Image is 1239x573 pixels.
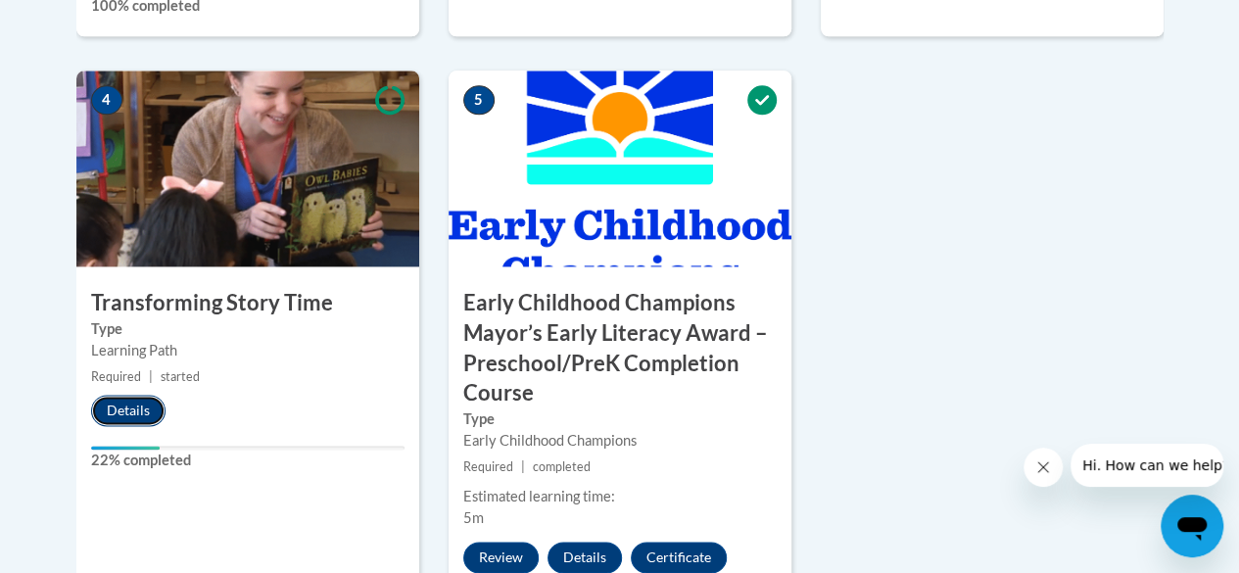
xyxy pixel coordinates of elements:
[12,14,159,29] span: Hi. How can we help?
[91,446,160,450] div: Your progress
[463,542,539,573] button: Review
[533,459,591,474] span: completed
[91,395,166,426] button: Details
[76,288,419,318] h3: Transforming Story Time
[449,71,791,266] img: Course Image
[463,509,484,526] span: 5m
[91,369,141,384] span: Required
[91,318,405,340] label: Type
[449,288,791,408] h3: Early Childhood Champions Mayor’s Early Literacy Award – Preschool/PreK Completion Course
[91,85,122,115] span: 4
[161,369,200,384] span: started
[76,71,419,266] img: Course Image
[631,542,727,573] button: Certificate
[463,430,777,452] div: Early Childhood Champions
[91,450,405,471] label: 22% completed
[1071,444,1223,487] iframe: Message from company
[463,408,777,430] label: Type
[463,486,777,507] div: Estimated learning time:
[521,459,525,474] span: |
[149,369,153,384] span: |
[91,340,405,361] div: Learning Path
[463,459,513,474] span: Required
[1161,495,1223,557] iframe: Button to launch messaging window
[463,85,495,115] span: 5
[548,542,622,573] button: Details
[1024,448,1063,487] iframe: Close message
